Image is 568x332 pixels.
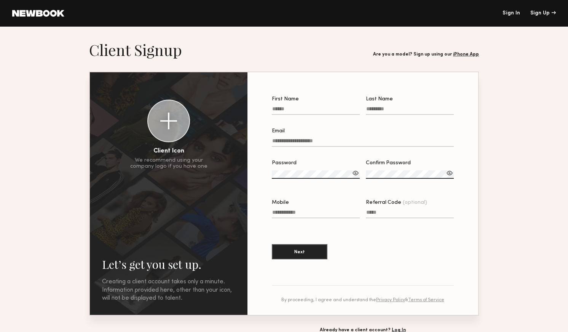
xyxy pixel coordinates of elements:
[408,298,444,302] a: Terms of Service
[272,200,360,205] div: Mobile
[272,106,360,115] input: First Name
[89,40,182,59] h1: Client Signup
[366,106,454,115] input: Last Name
[366,200,454,205] div: Referral Code
[366,210,454,218] input: Referral Code(optional)
[102,257,235,272] h2: Let’s get you set up.
[376,298,405,302] a: Privacy Policy
[366,170,454,179] input: Confirm Password
[272,210,360,218] input: Mobile
[272,97,360,102] div: First Name
[373,52,479,57] div: Are you a model? Sign up using our
[503,11,520,16] a: Sign In
[130,157,207,170] div: We recommend using your company logo if you have one
[366,97,454,102] div: Last Name
[366,160,454,166] div: Confirm Password
[272,160,360,166] div: Password
[153,148,184,154] div: Client Icon
[272,129,454,134] div: Email
[530,11,556,16] div: Sign Up
[453,52,479,57] a: iPhone App
[272,244,327,259] button: Next
[272,298,454,303] div: By proceeding, I agree and understand the &
[403,200,427,205] span: (optional)
[272,138,454,147] input: Email
[272,170,360,179] input: Password
[102,278,235,303] div: Creating a client account takes only a minute. Information provided here, other than your icon, w...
